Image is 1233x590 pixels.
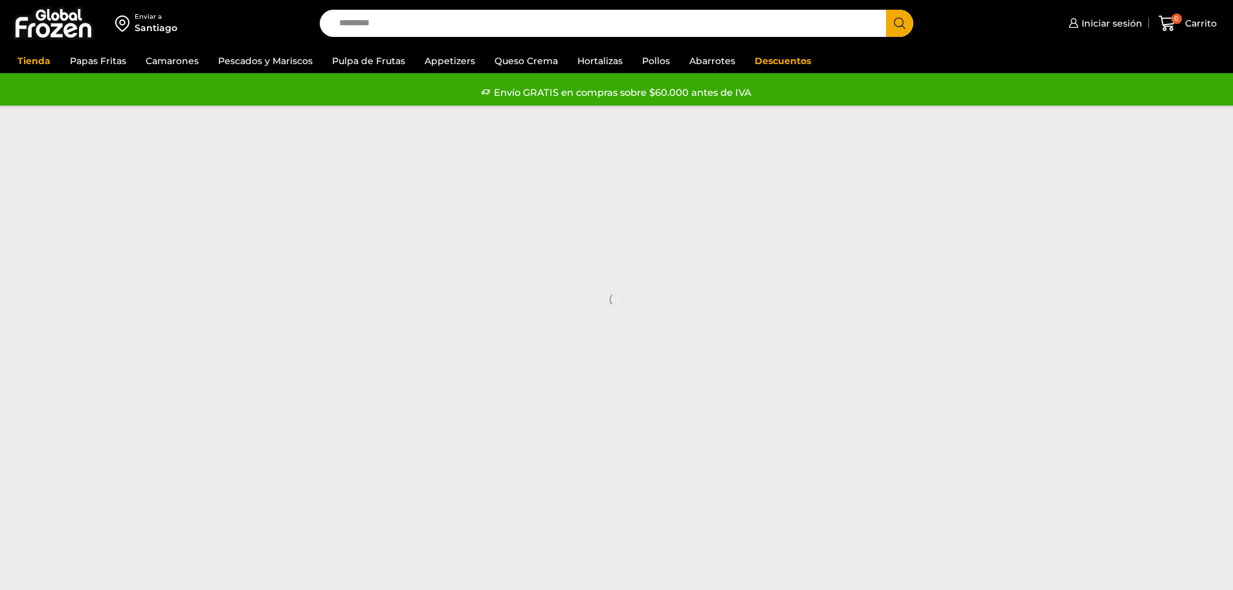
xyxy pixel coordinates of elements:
a: Tienda [11,49,57,73]
a: Camarones [139,49,205,73]
a: Abarrotes [683,49,742,73]
button: Search button [886,10,913,37]
div: Santiago [135,21,177,34]
a: Hortalizas [571,49,629,73]
img: address-field-icon.svg [115,12,135,34]
a: Descuentos [748,49,817,73]
span: 0 [1172,14,1182,24]
span: Iniciar sesión [1078,17,1142,30]
span: Carrito [1182,17,1217,30]
a: Pollos [636,49,676,73]
a: Papas Fritas [63,49,133,73]
a: 0 Carrito [1155,8,1220,39]
a: Pulpa de Frutas [326,49,412,73]
a: Iniciar sesión [1065,10,1142,36]
a: Appetizers [418,49,482,73]
div: Enviar a [135,12,177,21]
a: Queso Crema [488,49,564,73]
a: Pescados y Mariscos [212,49,319,73]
